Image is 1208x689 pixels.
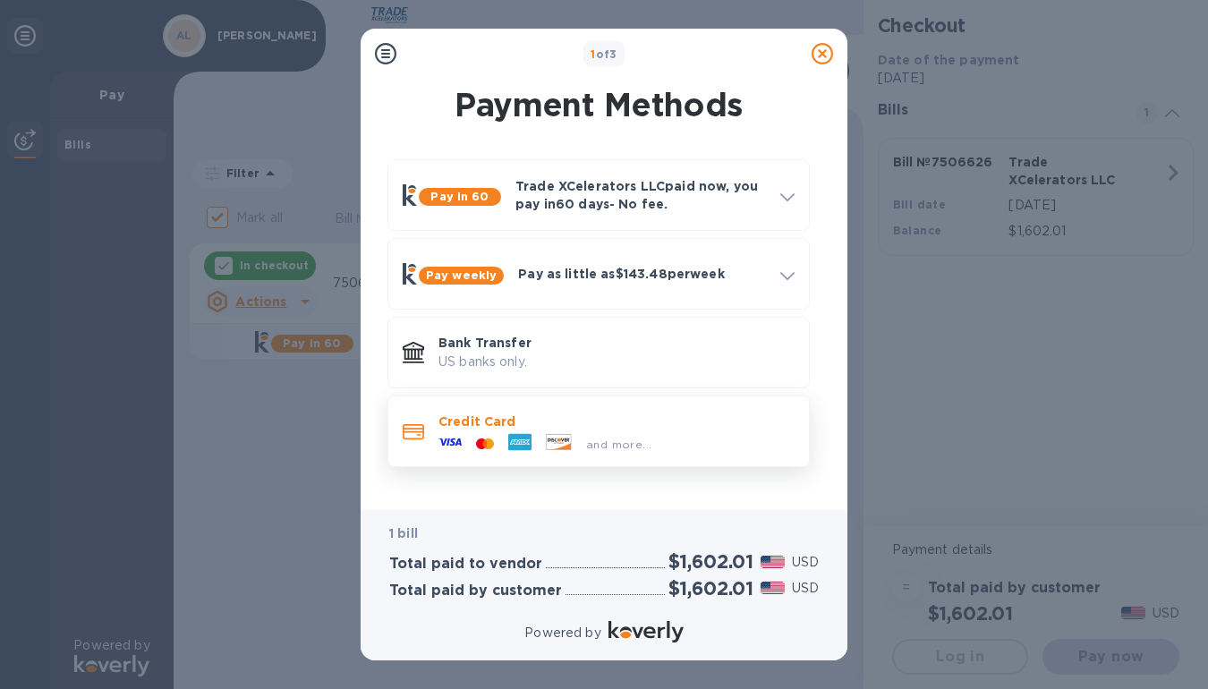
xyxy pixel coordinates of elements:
[608,621,684,642] img: Logo
[761,556,785,568] img: USD
[586,438,651,451] span: and more...
[389,583,562,600] h3: Total paid by customer
[761,582,785,594] img: USD
[438,413,795,430] p: Credit Card
[668,577,753,600] h2: $1,602.01
[438,334,795,352] p: Bank Transfer
[591,47,617,61] b: of 3
[591,47,595,61] span: 1
[518,265,766,283] p: Pay as little as $143.48 per week
[668,550,753,573] h2: $1,602.01
[430,190,489,203] b: Pay in 60
[384,86,813,123] h1: Payment Methods
[438,353,795,371] p: US banks only.
[426,268,497,282] b: Pay weekly
[389,526,418,540] b: 1 bill
[792,553,819,572] p: USD
[389,556,542,573] h3: Total paid to vendor
[515,177,766,213] p: Trade XCelerators LLC paid now, you pay in 60 days - No fee.
[524,624,600,642] p: Powered by
[792,579,819,598] p: USD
